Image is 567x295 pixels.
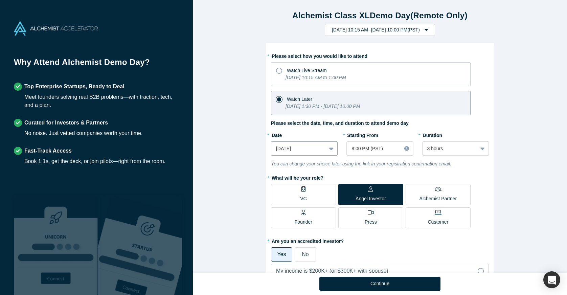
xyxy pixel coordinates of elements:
[276,268,388,274] span: My income is $200K+ (or $300K+ with spouse)
[98,195,182,295] img: Prism AI
[365,219,377,226] p: Press
[24,148,72,154] strong: Fast-Track Access
[286,104,360,109] i: [DATE] 1:30 PM - [DATE] 10:00 PM
[422,130,489,139] label: Duration
[356,195,386,202] p: Angel Investor
[271,50,489,60] label: Please select how you would like to attend
[271,235,489,245] label: Are you an accredited investor?
[24,93,179,109] div: Meet founders solving real B2B problems—with traction, tech, and a plan.
[287,96,312,102] span: Watch Later
[14,21,98,36] img: Alchemist Accelerator Logo
[346,130,378,139] label: Starting From
[14,56,179,73] h1: Why Attend Alchemist Demo Day?
[428,219,448,226] p: Customer
[271,130,338,139] label: Date
[271,172,489,182] label: What will be your role?
[24,129,143,137] div: No noise. Just vetted companies worth your time.
[295,219,312,226] p: Founder
[419,195,457,202] p: Alchemist Partner
[24,120,108,126] strong: Curated for Investors & Partners
[287,68,327,73] span: Watch Live Stream
[292,11,468,20] strong: Alchemist Class XL Demo Day (Remote Only)
[302,251,309,257] span: No
[14,195,98,295] img: Robust Technologies
[24,84,124,89] strong: Top Enterprise Startups, Ready to Deal
[325,24,435,36] button: [DATE] 10:15 AM- [DATE] 10:00 PM(PST)
[286,75,346,80] i: [DATE] 10:15 AM to 1:00 PM
[300,195,307,202] p: VC
[271,120,409,127] label: Please select the date, time, and duration to attend demo day
[271,161,451,166] i: You can change your choice later using the link in your registration confirmation email.
[277,251,286,257] span: Yes
[319,277,440,291] button: Continue
[24,157,165,165] div: Book 1:1s, get the deck, or join pilots—right from the room.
